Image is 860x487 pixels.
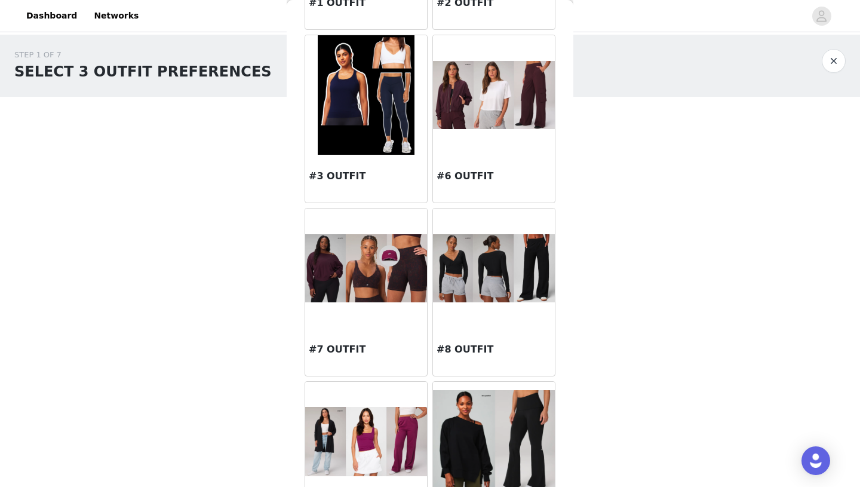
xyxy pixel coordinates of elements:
[433,234,555,303] img: #8 OUTFIT
[801,446,830,475] div: Open Intercom Messenger
[14,61,272,82] h1: SELECT 3 OUTFIT PREFERENCES
[305,234,427,302] img: #7 OUTFIT
[437,342,551,357] h3: #8 OUTFIT
[437,169,551,183] h3: #6 OUTFIT
[87,2,146,29] a: Networks
[19,2,84,29] a: Dashboard
[309,169,423,183] h3: #3 OUTFIT
[309,342,423,357] h3: #7 OUTFIT
[14,49,272,61] div: STEP 1 OF 7
[318,35,414,155] img: #3 OUTFIT
[305,407,427,476] img: #9 OUTFIT
[433,61,555,129] img: #6 OUTFIT
[816,7,827,26] div: avatar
